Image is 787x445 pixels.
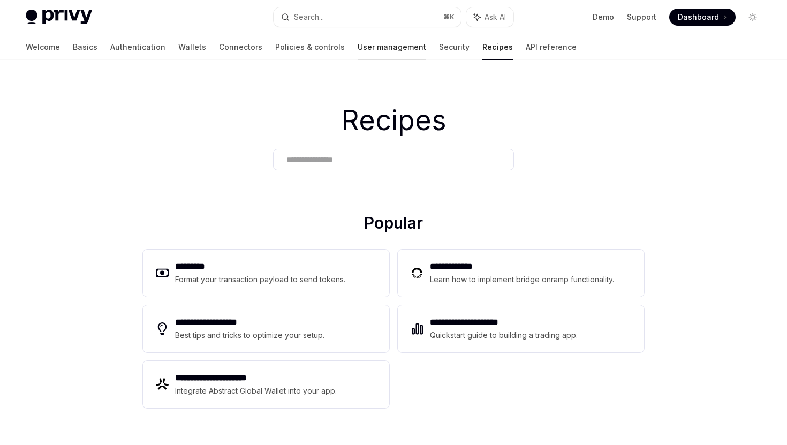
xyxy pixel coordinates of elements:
span: ⌘ K [443,13,455,21]
div: Best tips and tricks to optimize your setup. [175,329,326,342]
a: Demo [593,12,614,22]
span: Ask AI [485,12,506,22]
a: Wallets [178,34,206,60]
div: Quickstart guide to building a trading app. [430,329,578,342]
a: Welcome [26,34,60,60]
a: Support [627,12,656,22]
a: **** ****Format your transaction payload to send tokens. [143,250,389,297]
a: User management [358,34,426,60]
div: Learn how to implement bridge onramp functionality. [430,273,617,286]
div: Integrate Abstract Global Wallet into your app. [175,384,338,397]
a: Policies & controls [275,34,345,60]
a: Connectors [219,34,262,60]
span: Dashboard [678,12,719,22]
a: **** **** ***Learn how to implement bridge onramp functionality. [398,250,644,297]
button: Toggle dark mode [744,9,761,26]
a: Dashboard [669,9,736,26]
a: Security [439,34,470,60]
button: Ask AI [466,7,513,27]
div: Format your transaction payload to send tokens. [175,273,346,286]
img: light logo [26,10,92,25]
a: API reference [526,34,577,60]
a: Authentication [110,34,165,60]
div: Search... [294,11,324,24]
button: Search...⌘K [274,7,460,27]
a: Basics [73,34,97,60]
a: Recipes [482,34,513,60]
h2: Popular [143,213,644,237]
